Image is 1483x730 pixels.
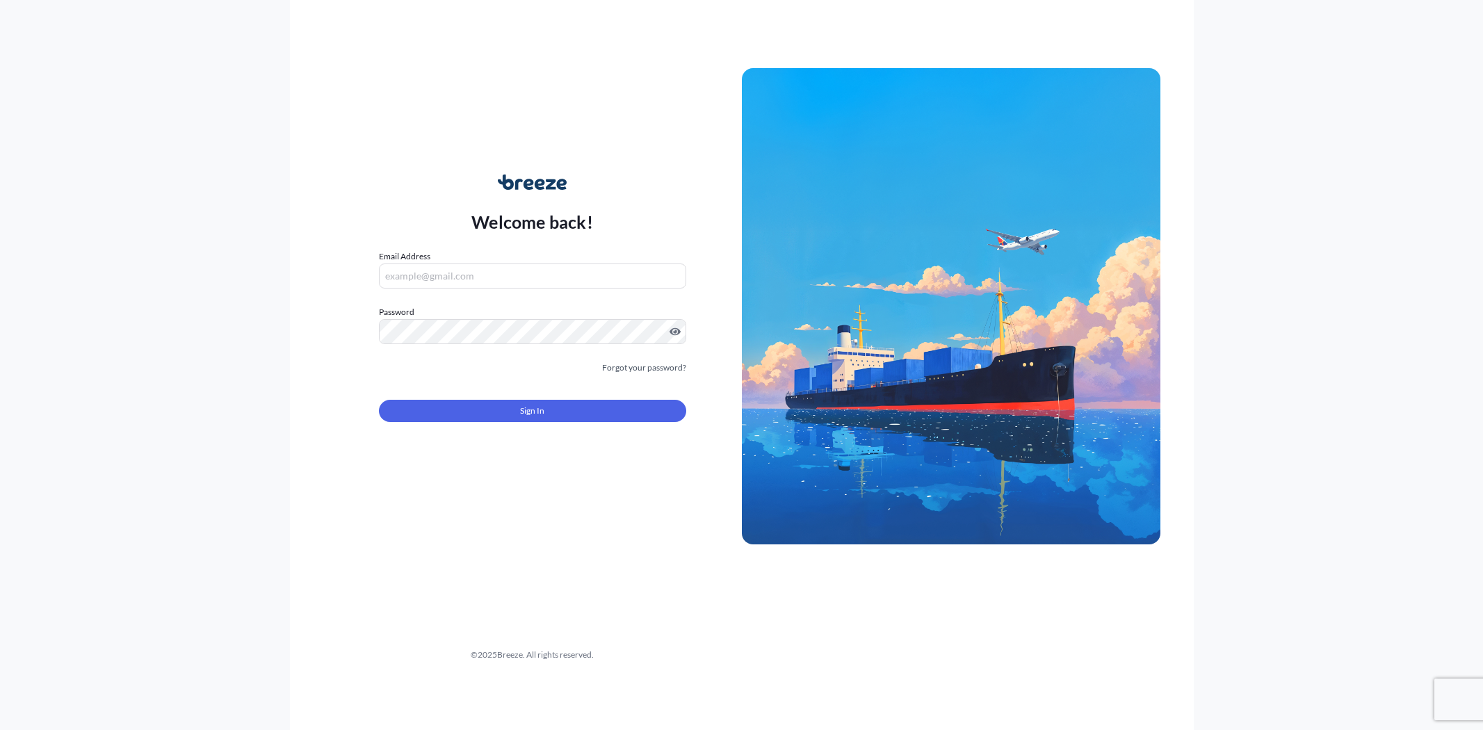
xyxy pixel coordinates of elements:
[379,263,686,289] input: example@gmail.com
[323,648,742,662] div: © 2025 Breeze. All rights reserved.
[379,250,430,263] label: Email Address
[602,361,686,375] a: Forgot your password?
[379,400,686,422] button: Sign In
[670,326,681,337] button: Show password
[520,404,544,418] span: Sign In
[379,305,686,319] label: Password
[742,68,1160,544] img: Ship illustration
[471,211,593,233] p: Welcome back!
